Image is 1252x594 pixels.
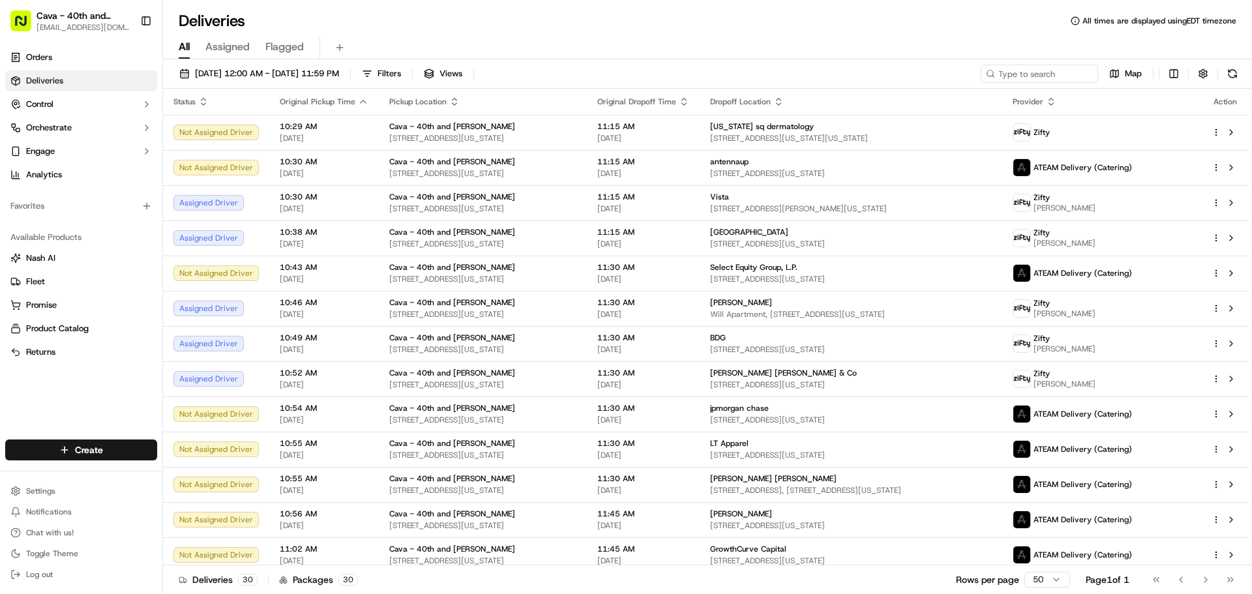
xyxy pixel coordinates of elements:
img: 1736555255976-a54dd68f-1ca7-489b-9aae-adbdc363a1c4 [13,125,37,148]
span: [DATE] [597,379,689,390]
span: 10:52 AM [280,368,368,378]
span: Cava - 40th and [PERSON_NAME] [389,192,515,202]
span: [PERSON_NAME] [710,509,772,519]
span: 11:02 AM [280,544,368,554]
span: Cava - 40th and [PERSON_NAME] [389,297,515,308]
span: [DATE] [280,556,368,566]
span: [DATE] [280,379,368,390]
span: Toggle Theme [26,548,78,559]
span: ATEAM Delivery (Catering) [1034,268,1132,278]
img: zifty-logo-trans-sq.png [1013,300,1030,317]
span: ATEAM Delivery (Catering) [1034,162,1132,173]
button: Cava - 40th and [PERSON_NAME] [37,9,130,22]
div: We're available if you need us! [59,138,179,148]
button: Notifications [5,503,157,521]
span: Control [26,98,53,110]
span: [DATE] [103,237,130,248]
span: Cava - 40th and [PERSON_NAME] [389,368,515,378]
span: Engage [26,145,55,157]
button: Create [5,439,157,460]
span: [PERSON_NAME] [1034,379,1095,389]
img: ateam_logo.png [1013,511,1030,528]
button: Map [1103,65,1148,83]
img: 40th Madison [13,225,34,246]
span: [DATE] [597,520,689,531]
a: 💻API Documentation [105,286,215,310]
input: Type to search [981,65,1098,83]
span: Cava - 40th and [PERSON_NAME] [389,156,515,167]
span: 11:30 AM [597,403,689,413]
span: Product Catalog [26,323,89,334]
button: Fleet [5,271,157,292]
button: Product Catalog [5,318,157,339]
span: [DATE] [597,309,689,319]
span: [DATE] [280,239,368,249]
a: Orders [5,47,157,68]
span: ATEAM Delivery (Catering) [1034,550,1132,560]
span: [DATE] [597,168,689,179]
span: [STREET_ADDRESS][US_STATE] [389,450,576,460]
div: 30 [238,574,258,586]
span: Views [440,68,462,80]
span: [STREET_ADDRESS][US_STATE] [710,168,992,179]
span: [STREET_ADDRESS][US_STATE] [710,274,992,284]
span: [PERSON_NAME] [710,297,772,308]
div: Deliveries [179,573,258,586]
span: [STREET_ADDRESS][US_STATE] [710,556,992,566]
span: Cava - 40th and [PERSON_NAME] [389,544,515,554]
span: Promise [26,299,57,311]
span: 11:30 AM [597,473,689,484]
a: Promise [10,299,152,311]
img: zifty-logo-trans-sq.png [1013,335,1030,352]
a: Powered byPylon [92,323,158,333]
span: 11:30 AM [597,297,689,308]
span: [DATE] [597,344,689,355]
span: Zifty [1034,298,1050,308]
button: See all [202,167,237,183]
span: 11:15 AM [597,121,689,132]
span: [GEOGRAPHIC_DATA] [710,227,788,237]
span: Zifty [1034,228,1050,238]
div: 📗 [13,293,23,303]
span: [STREET_ADDRESS][US_STATE] [389,520,576,531]
img: zifty-logo-trans-sq.png [1013,370,1030,387]
img: ateam_logo.png [1013,265,1030,282]
span: antennaup [710,156,749,167]
span: [DATE] [280,168,368,179]
span: ATEAM Delivery (Catering) [1034,409,1132,419]
span: [DATE] 12:00 AM - [DATE] 11:59 PM [195,68,339,80]
span: Deliveries [26,75,63,87]
span: 40th Madison [40,237,93,248]
button: Returns [5,342,157,363]
span: [STREET_ADDRESS][US_STATE] [710,520,992,531]
button: Engage [5,141,157,162]
span: Provider [1013,97,1043,107]
span: Analytics [26,169,62,181]
span: Orchestrate [26,122,72,134]
span: [DATE] [280,344,368,355]
a: Returns [10,346,152,358]
span: Original Pickup Time [280,97,355,107]
span: Zifty [1034,127,1050,138]
span: [STREET_ADDRESS][US_STATE] [389,168,576,179]
div: Packages [279,573,358,586]
span: [STREET_ADDRESS][US_STATE] [710,415,992,425]
button: Promise [5,295,157,316]
span: jpmorgan chase [710,403,769,413]
span: 10:55 AM [280,438,368,449]
div: Favorites [5,196,157,216]
span: [STREET_ADDRESS][US_STATE] [710,450,992,460]
span: Chat with us! [26,527,74,538]
span: Cava - 40th and [PERSON_NAME] [389,438,515,449]
span: Select Equity Group, L.P. [710,262,797,273]
img: Nash [13,13,39,39]
span: 10:30 AM [280,192,368,202]
span: [DATE] [597,203,689,214]
span: Returns [26,346,55,358]
div: Available Products [5,227,157,248]
span: 10:38 AM [280,227,368,237]
span: 11:15 AM [597,192,689,202]
span: 11:30 AM [597,333,689,343]
span: All times are displayed using EDT timezone [1082,16,1236,26]
span: [STREET_ADDRESS][PERSON_NAME][US_STATE] [710,203,992,214]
